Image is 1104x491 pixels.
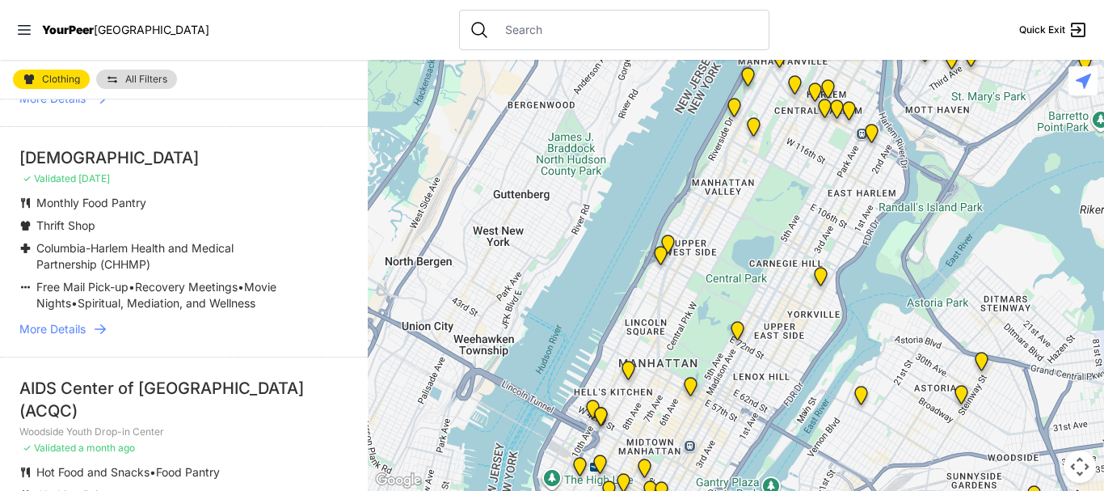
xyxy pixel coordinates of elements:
[78,296,255,310] span: Spiritual, Mediation, and Wellness
[618,361,638,387] div: 9th Avenue Drop-in Center
[839,101,859,127] div: East Harlem
[738,67,758,93] div: Manhattan
[805,83,825,108] div: Uptown/Harlem DYCD Youth Drop-in Center
[156,465,220,479] span: Food Pantry
[1082,36,1102,61] div: Living Room 24-Hour Drop-In Center
[42,74,80,84] span: Clothing
[495,22,759,38] input: Search
[19,425,348,438] p: Woodside Youth Drop-in Center
[570,457,590,483] div: Chelsea
[150,465,156,479] span: •
[372,470,425,491] img: Google
[71,296,78,310] span: •
[129,280,135,294] span: •
[19,321,348,337] a: More Details
[94,23,209,36] span: [GEOGRAPHIC_DATA]
[78,172,110,184] span: [DATE]
[961,48,981,74] div: The Bronx Pride Center
[125,74,167,84] span: All Filters
[19,321,86,337] span: More Details
[36,465,150,479] span: Hot Food and Snacks
[1019,20,1088,40] a: Quick Exit
[36,218,95,232] span: Thrift Shop
[23,172,76,184] span: ✓ Validated
[238,280,244,294] span: •
[372,470,425,491] a: Open this area in Google Maps (opens a new window)
[785,75,805,101] div: The PILLARS – Holistic Recovery Support
[42,25,209,35] a: YourPeer[GEOGRAPHIC_DATA]
[827,99,847,125] div: Manhattan
[36,241,234,271] span: Columbia-Harlem Health and Medical Partnership (CHHMP)
[23,442,76,454] span: ✓ Validated
[36,280,129,294] span: Free Mail Pick-up
[1064,451,1096,483] button: Map camera controls
[1019,23,1065,36] span: Quick Exit
[818,79,838,105] div: Manhattan
[19,377,348,422] div: AIDS Center of [GEOGRAPHIC_DATA] (ACQC)
[13,70,90,89] a: Clothing
[744,117,764,143] div: The Cathedral Church of St. John the Divine
[135,280,238,294] span: Recovery Meetings
[851,386,871,412] div: Fancy Thrift Shop
[590,455,610,480] div: Antonio Olivieri Drop-in Center
[42,23,94,36] span: YourPeer
[78,442,135,454] span: a month ago
[811,267,831,293] div: Avenue Church
[591,407,611,433] div: Metro Baptist Church
[862,124,882,150] div: Main Location
[915,43,935,69] div: Harm Reduction Center
[36,196,146,210] span: Monthly Food Pantry
[583,400,603,425] div: New York
[724,98,744,124] div: Ford Hall
[19,146,348,169] div: [DEMOGRAPHIC_DATA]
[658,235,678,260] div: Pathways Adult Drop-In Program
[96,70,177,89] a: All Filters
[727,321,748,347] div: Manhattan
